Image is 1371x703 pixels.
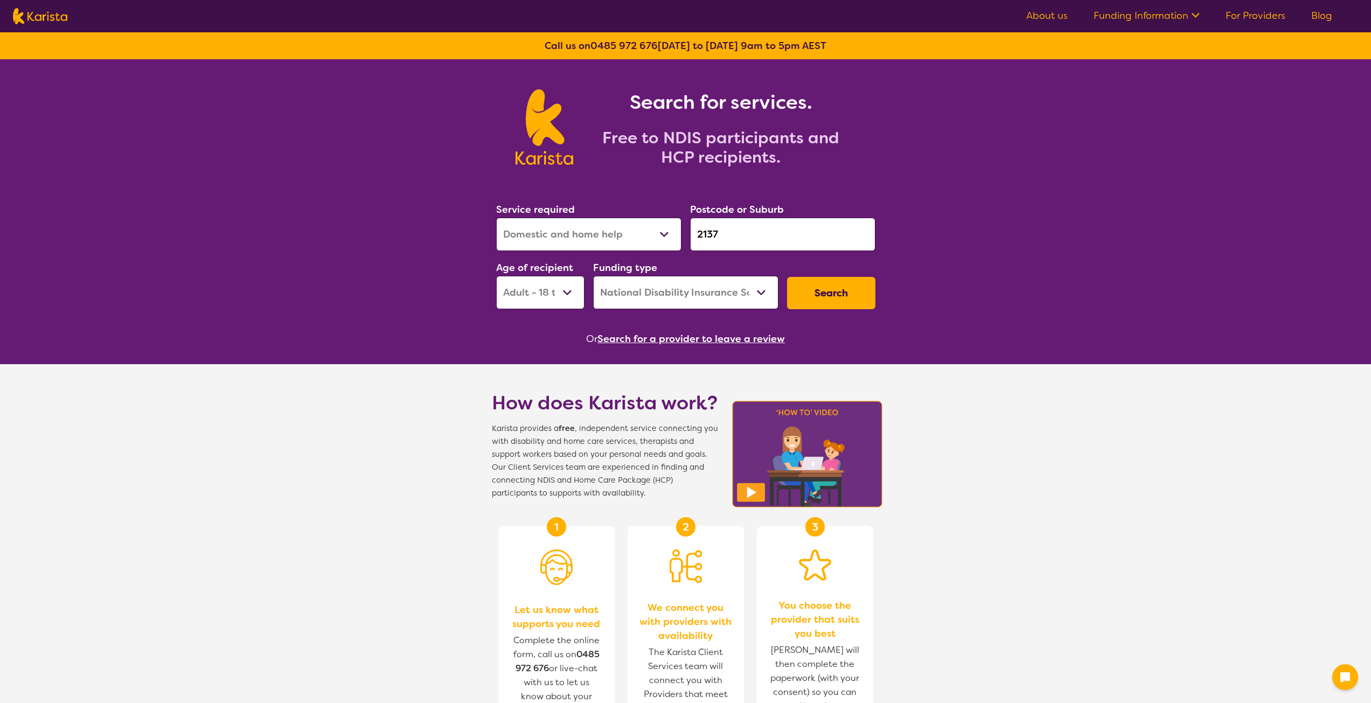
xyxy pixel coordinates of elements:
b: free [559,423,575,434]
div: 2 [676,517,695,537]
img: Person being matched to services icon [670,549,702,583]
span: We connect you with providers with availability [638,601,733,643]
b: Call us on [DATE] to [DATE] 9am to 5pm AEST [545,39,826,52]
a: Blog [1311,9,1332,22]
span: Let us know what supports you need [509,603,604,631]
label: Postcode or Suburb [690,203,784,216]
div: 3 [805,517,825,537]
a: About us [1026,9,1068,22]
label: Service required [496,203,575,216]
img: Karista video [729,398,886,511]
label: Age of recipient [496,261,573,274]
h2: Free to NDIS participants and HCP recipients. [586,128,855,167]
a: 0485 972 676 [590,39,658,52]
a: Funding Information [1094,9,1200,22]
input: Type [690,218,875,251]
img: Karista logo [13,8,67,24]
div: 1 [547,517,566,537]
img: Star icon [799,549,831,581]
img: Person with headset icon [540,549,573,585]
button: Search for a provider to leave a review [597,331,785,347]
label: Funding type [593,261,657,274]
h1: Search for services. [586,89,855,115]
span: Or [586,331,597,347]
img: Karista logo [516,89,573,165]
h1: How does Karista work? [492,390,718,416]
button: Search [787,277,875,309]
span: You choose the provider that suits you best [768,598,862,641]
span: Karista provides a , independent service connecting you with disability and home care services, t... [492,422,718,500]
a: For Providers [1226,9,1285,22]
